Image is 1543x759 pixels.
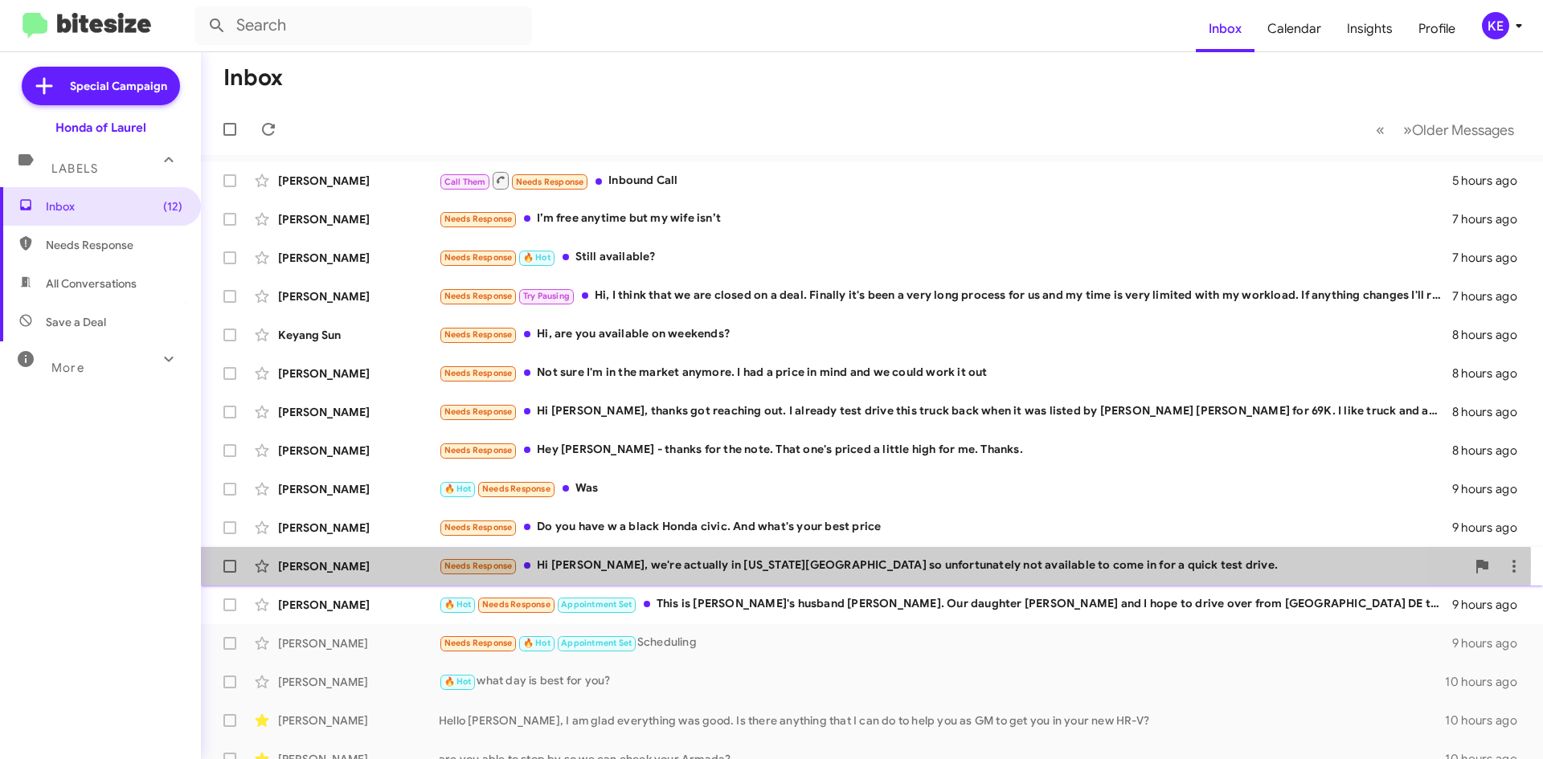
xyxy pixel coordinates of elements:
[278,481,439,497] div: [PERSON_NAME]
[561,638,632,648] span: Appointment Set
[439,712,1445,728] div: Hello [PERSON_NAME], I am glad everything was good. Is there anything that I can do to help you a...
[1403,120,1412,140] span: »
[444,368,513,378] span: Needs Response
[51,161,98,176] span: Labels
[1334,6,1406,52] a: Insights
[444,484,472,494] span: 🔥 Hot
[444,638,513,648] span: Needs Response
[444,676,472,687] span: 🔥 Hot
[444,599,472,610] span: 🔥 Hot
[1452,597,1530,613] div: 9 hours ago
[1376,120,1385,140] span: «
[482,484,550,494] span: Needs Response
[523,291,570,301] span: Try Pausing
[1482,12,1509,39] div: KE
[1452,481,1530,497] div: 9 hours ago
[439,441,1452,459] div: Hey [PERSON_NAME] - thanks for the note. That one's priced a little high for me. Thanks.
[163,198,182,214] span: (12)
[278,597,439,613] div: [PERSON_NAME]
[1452,327,1530,343] div: 8 hours ago
[439,402,1452,421] div: Hi [PERSON_NAME], thanks got reaching out. I already test drive this truck back when it was liste...
[1412,121,1514,139] span: Older Messages
[55,120,146,136] div: Honda of Laurel
[1406,6,1468,52] a: Profile
[439,170,1452,190] div: Inbound Call
[439,672,1445,691] div: what day is best for you?
[439,210,1452,228] div: I’m free anytime but my wife isn’t
[439,518,1452,537] div: Do you have w a black Honda civic. And what's your best price
[439,248,1452,267] div: Still available?
[46,237,182,253] span: Needs Response
[444,561,513,571] span: Needs Response
[278,443,439,459] div: [PERSON_NAME]
[46,314,106,330] span: Save a Deal
[482,599,550,610] span: Needs Response
[278,712,439,728] div: [PERSON_NAME]
[1468,12,1525,39] button: KE
[1452,365,1530,382] div: 8 hours ago
[223,65,283,91] h1: Inbox
[278,288,439,304] div: [PERSON_NAME]
[444,329,513,340] span: Needs Response
[278,327,439,343] div: Keyang Sun
[1445,674,1530,690] div: 10 hours ago
[516,177,584,187] span: Needs Response
[561,599,632,610] span: Appointment Set
[1452,404,1530,420] div: 8 hours ago
[444,252,513,263] span: Needs Response
[1366,113,1394,146] button: Previous
[523,638,550,648] span: 🔥 Hot
[444,406,513,417] span: Needs Response
[278,635,439,651] div: [PERSON_NAME]
[278,404,439,420] div: [PERSON_NAME]
[278,674,439,690] div: [PERSON_NAME]
[1452,250,1530,266] div: 7 hours ago
[439,479,1452,498] div: Was
[439,325,1452,344] div: Hi, are you available on weekends?
[439,287,1452,305] div: Hi, I think that we are closed on a deal. Finally it's been a very long process for us and my tim...
[444,522,513,533] span: Needs Response
[444,445,513,455] span: Needs Response
[278,173,439,189] div: [PERSON_NAME]
[1196,6,1254,52] a: Inbox
[1452,520,1530,536] div: 9 hours ago
[22,67,180,105] a: Special Campaign
[46,198,182,214] span: Inbox
[523,252,550,263] span: 🔥 Hot
[278,365,439,382] div: [PERSON_NAME]
[51,361,84,375] span: More
[70,78,167,94] span: Special Campaign
[444,291,513,301] span: Needs Response
[444,214,513,224] span: Needs Response
[1452,635,1530,651] div: 9 hours ago
[439,557,1466,575] div: Hi [PERSON_NAME], we're actually in [US_STATE][GEOGRAPHIC_DATA] so unfortunately not available to...
[1452,443,1530,459] div: 8 hours ago
[439,364,1452,382] div: Not sure I'm in the market anymore. I had a price in mind and we could work it out
[1452,288,1530,304] div: 7 hours ago
[439,634,1452,652] div: Scheduling
[1254,6,1334,52] a: Calendar
[278,520,439,536] div: [PERSON_NAME]
[46,275,137,292] span: All Conversations
[1394,113,1524,146] button: Next
[1452,173,1530,189] div: 5 hours ago
[1445,712,1530,728] div: 10 hours ago
[194,6,532,45] input: Search
[1367,113,1524,146] nav: Page navigation example
[278,211,439,227] div: [PERSON_NAME]
[278,250,439,266] div: [PERSON_NAME]
[439,595,1452,614] div: This is [PERSON_NAME]'s husband [PERSON_NAME]. Our daughter [PERSON_NAME] and I hope to drive ove...
[1452,211,1530,227] div: 7 hours ago
[278,558,439,574] div: [PERSON_NAME]
[444,177,486,187] span: Call Them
